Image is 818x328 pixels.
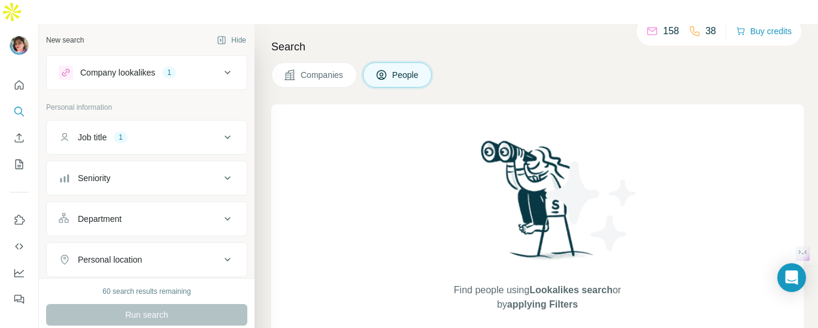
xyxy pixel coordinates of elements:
[162,67,176,78] div: 1
[10,288,29,310] button: Feedback
[78,254,142,266] div: Personal location
[78,131,107,143] div: Job title
[78,172,110,184] div: Seniority
[47,204,247,233] button: Department
[392,69,420,81] span: People
[10,36,29,55] img: Avatar
[271,38,804,55] h4: Search
[47,164,247,192] button: Seniority
[10,101,29,122] button: Search
[10,236,29,257] button: Use Surfe API
[736,23,792,40] button: Buy credits
[10,74,29,96] button: Quick start
[777,263,806,292] div: Open Intercom Messenger
[46,35,84,46] div: New search
[102,286,190,297] div: 60 search results remaining
[46,102,247,113] p: Personal information
[663,24,679,38] p: 158
[47,123,247,152] button: Job title1
[47,58,247,87] button: Company lookalikes1
[538,152,646,260] img: Surfe Illustration - Stars
[78,213,122,225] div: Department
[114,132,128,143] div: 1
[529,285,613,295] span: Lookalikes search
[705,24,716,38] p: 38
[10,262,29,284] button: Dashboard
[10,209,29,231] button: Use Surfe on LinkedIn
[47,245,247,274] button: Personal location
[208,31,255,49] button: Hide
[507,299,578,309] span: applying Filters
[10,154,29,175] button: My lists
[441,283,633,312] span: Find people using or by
[80,67,155,79] div: Company lookalikes
[475,137,600,271] img: Surfe Illustration - Woman searching with binoculars
[301,69,344,81] span: Companies
[10,127,29,149] button: Enrich CSV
